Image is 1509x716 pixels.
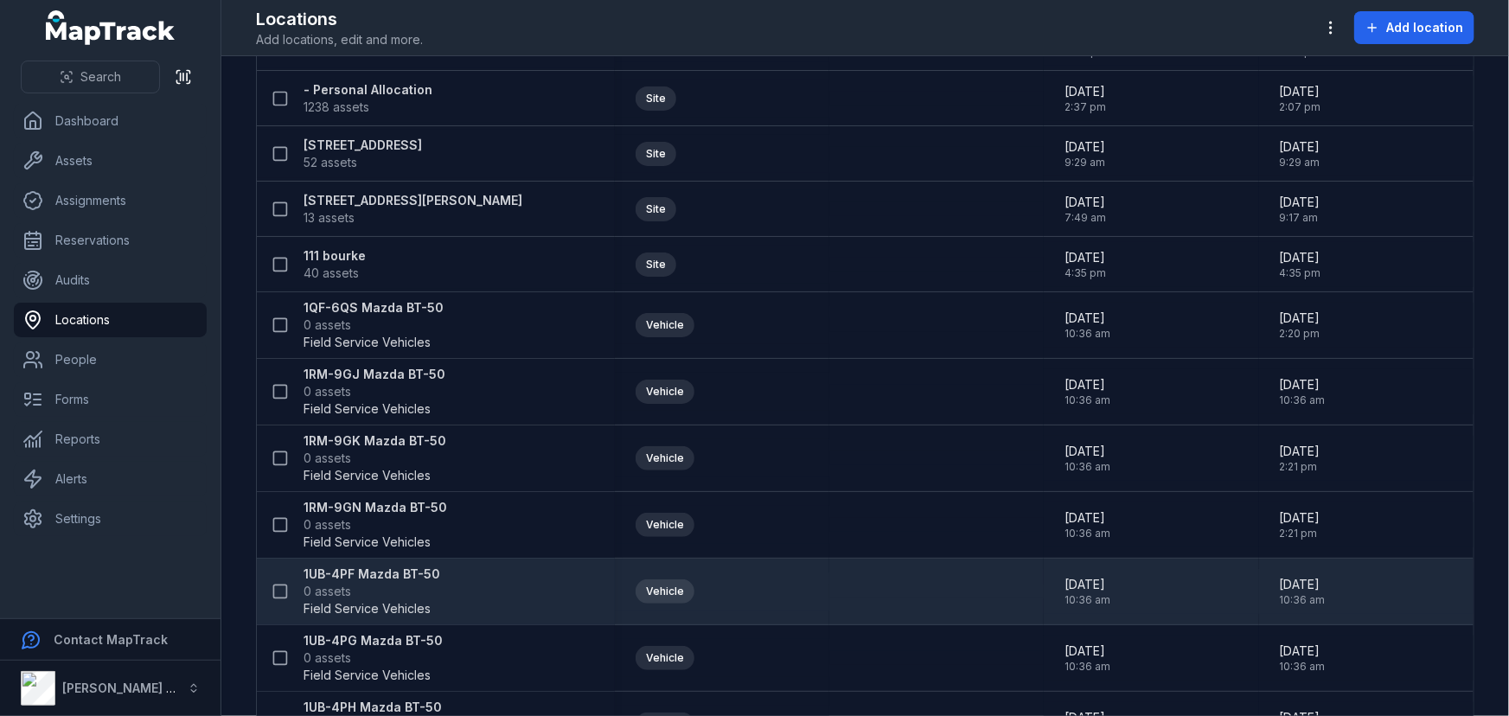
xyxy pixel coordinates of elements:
a: Settings [14,502,207,536]
span: 10:36 am [1280,593,1326,607]
div: Vehicle [636,513,694,537]
h2: Locations [256,7,423,31]
time: 8/15/2025, 10:36:34 AM [1065,509,1110,540]
span: 2:21 pm [1280,527,1320,540]
time: 8/15/2025, 10:36:34 AM [1065,443,1110,474]
span: [DATE] [1280,376,1326,393]
span: 7:49 am [1065,211,1106,225]
span: Field Service Vehicles [304,334,431,351]
strong: [PERSON_NAME] Air [62,681,182,695]
time: 8/18/2025, 2:21:09 PM [1280,509,1320,540]
span: 9:29 am [1280,156,1320,169]
span: [DATE] [1065,249,1106,266]
a: 1QF-6QS Mazda BT-500 assetsField Service Vehicles [304,299,444,351]
span: [DATE] [1280,509,1320,527]
span: 10:36 am [1280,393,1326,407]
time: 8/20/2025, 2:07:15 PM [1280,83,1321,114]
a: 111 bourke40 assets [304,247,366,282]
time: 8/15/2025, 10:36:34 AM [1280,642,1326,674]
span: Add location [1386,19,1463,36]
span: 10:36 am [1065,527,1110,540]
a: 1UB-4PG Mazda BT-500 assetsField Service Vehicles [304,632,443,684]
span: Add locations, edit and more. [256,31,423,48]
a: 1RM-9GJ Mazda BT-500 assetsField Service Vehicles [304,366,445,418]
span: [DATE] [1280,642,1326,660]
span: 4:35 pm [1280,266,1321,280]
span: Field Service Vehicles [304,667,431,684]
span: [DATE] [1280,83,1321,100]
span: 0 assets [304,383,351,400]
span: 0 assets [304,649,351,667]
span: Search [80,68,121,86]
span: Field Service Vehicles [304,467,431,484]
span: 10:36 am [1280,660,1326,674]
strong: 1UB-4PG Mazda BT-50 [304,632,443,649]
span: 2:20 pm [1280,327,1320,341]
span: [DATE] [1280,576,1326,593]
span: [DATE] [1065,83,1106,100]
span: 2:37 pm [1065,100,1106,114]
a: Assets [14,144,207,178]
span: 10:36 am [1065,593,1110,607]
span: [DATE] [1065,194,1106,211]
a: - Personal Allocation1238 assets [304,81,432,116]
span: 0 assets [304,583,351,600]
strong: - Personal Allocation [304,81,432,99]
strong: [STREET_ADDRESS][PERSON_NAME] [304,192,522,209]
strong: Contact MapTrack [54,632,168,647]
span: Field Service Vehicles [304,534,431,551]
a: Alerts [14,462,207,496]
div: Vehicle [636,446,694,470]
span: 10:36 am [1065,460,1110,474]
strong: 1RM-9GK Mazda BT-50 [304,432,446,450]
a: 1UB-4PF Mazda BT-500 assetsField Service Vehicles [304,566,440,617]
a: [STREET_ADDRESS]52 assets [304,137,422,171]
time: 1/29/2025, 2:37:12 PM [1065,83,1106,114]
div: Site [636,197,676,221]
span: 40 assets [304,265,359,282]
span: 0 assets [304,316,351,334]
time: 8/18/2025, 2:20:28 PM [1280,310,1320,341]
span: 0 assets [304,516,351,534]
time: 8/15/2025, 10:36:34 AM [1065,376,1110,407]
span: [DATE] [1280,249,1321,266]
div: Vehicle [636,313,694,337]
strong: [STREET_ADDRESS] [304,137,422,154]
strong: 1QF-6QS Mazda BT-50 [304,299,444,316]
a: Dashboard [14,104,207,138]
div: Site [636,253,676,277]
span: 52 assets [304,154,357,171]
span: 10:36 am [1065,660,1110,674]
a: 1RM-9GK Mazda BT-500 assetsField Service Vehicles [304,432,446,484]
span: 9:29 am [1065,156,1105,169]
div: Vehicle [636,380,694,404]
a: [STREET_ADDRESS][PERSON_NAME]13 assets [304,192,522,227]
span: 0 assets [304,450,351,467]
span: 1238 assets [304,99,369,116]
time: 6/24/2025, 9:29:05 AM [1065,138,1105,169]
strong: 1UB-4PF Mazda BT-50 [304,566,440,583]
time: 2/19/2025, 7:49:01 AM [1065,194,1106,225]
div: Site [636,142,676,166]
span: [DATE] [1065,138,1105,156]
span: [DATE] [1280,138,1320,156]
time: 11/20/2024, 4:35:12 PM [1280,249,1321,280]
span: [DATE] [1280,443,1320,460]
span: [DATE] [1065,443,1110,460]
time: 8/15/2025, 10:36:34 AM [1280,576,1326,607]
span: 9:17 am [1280,211,1320,225]
a: Audits [14,263,207,297]
span: [DATE] [1065,509,1110,527]
strong: 1RM-9GN Mazda BT-50 [304,499,447,516]
span: [DATE] [1065,376,1110,393]
time: 3/7/2025, 9:17:26 AM [1280,194,1320,225]
span: [DATE] [1065,576,1110,593]
span: 10:36 am [1065,393,1110,407]
a: MapTrack [46,10,176,45]
strong: 1UB-4PH Mazda BT-50 [304,699,442,716]
a: Forms [14,382,207,417]
div: Vehicle [636,646,694,670]
span: Field Service Vehicles [304,600,431,617]
span: [DATE] [1280,310,1320,327]
span: 2:21 pm [1280,460,1320,474]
